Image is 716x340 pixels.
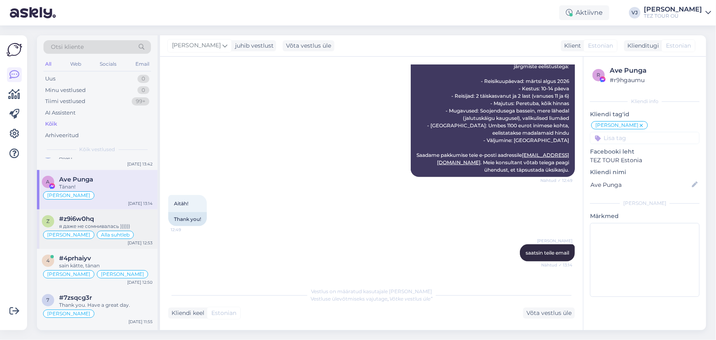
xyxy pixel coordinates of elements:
img: Askly Logo [7,42,22,57]
p: Kliendi nimi [590,168,700,177]
span: [PERSON_NAME] [47,311,90,316]
span: [PERSON_NAME] [47,193,90,198]
span: 7 [47,297,50,303]
div: 99+ [132,97,149,106]
span: Vestluse ülevõtmiseks vajutage [311,296,432,302]
div: Klienditugi [624,41,659,50]
span: #4prhaiyv [59,255,91,262]
span: [PERSON_NAME] [172,41,221,50]
p: Märkmed [590,212,700,221]
span: Estonian [666,41,691,50]
div: Thank you! [168,212,207,226]
div: Arhiveeritud [45,131,79,140]
span: Alla suhtleb [101,232,130,237]
div: Võta vestlus üle [523,308,575,319]
input: Lisa tag [590,132,700,144]
div: Kliendi info [590,98,700,105]
span: [PERSON_NAME] [47,232,90,237]
span: 12:49 [171,227,201,233]
div: Uus [45,75,55,83]
input: Lisa nimi [590,180,690,189]
div: sain kätte, tänan [59,262,153,269]
div: 0 [137,75,149,83]
div: Kõik [45,120,57,128]
span: Estonian [588,41,613,50]
span: [PERSON_NAME] [595,123,638,128]
span: [PERSON_NAME] [537,238,572,244]
div: Kliendi keel [168,309,204,317]
span: #z9i6w0hq [59,215,94,223]
div: Web [69,59,83,69]
div: Klient [561,41,581,50]
span: z [46,218,50,224]
div: TEZ TOUR OÜ [644,13,702,19]
div: [PERSON_NAME] [644,6,702,13]
div: [DATE] 11:55 [128,319,153,325]
span: A [46,179,50,185]
div: 0 [137,86,149,94]
div: Tänan! [59,183,153,191]
a: [PERSON_NAME]TEZ TOUR OÜ [644,6,711,19]
div: я даже не сомнивалась )))))) [59,223,153,230]
div: Võta vestlus üle [283,40,334,51]
span: Otsi kliente [51,43,84,51]
span: Vestlus on määratud kasutajale [PERSON_NAME] [311,288,432,294]
span: saatsin teile email [526,250,569,256]
div: Minu vestlused [45,86,86,94]
div: [DATE] 12:53 [128,240,153,246]
p: Facebooki leht [590,147,700,156]
p: Kliendi tag'id [590,110,700,119]
span: Nähtud ✓ 12:49 [540,177,572,184]
span: Aitäh! [174,200,188,207]
div: # r9hgaumu [610,76,697,85]
span: [PERSON_NAME] [101,272,144,277]
div: Thank you. Have a great day. [59,301,153,309]
div: [DATE] 13:14 [128,200,153,207]
span: 4 [46,257,50,264]
span: [PERSON_NAME] [47,272,90,277]
span: Estonian [211,309,236,317]
div: Email [134,59,151,69]
span: Kõik vestlused [80,146,115,153]
div: Aktiivne [559,5,609,20]
div: AI Assistent [45,109,75,117]
div: VJ [629,7,641,18]
span: #7zsqcg3r [59,294,92,301]
div: [DATE] 13:42 [127,161,153,167]
p: TEZ TOUR Estonia [590,156,700,165]
div: juhib vestlust [232,41,274,50]
div: All [43,59,53,69]
span: r [597,72,601,78]
i: „Võtke vestlus üle” [387,296,432,302]
div: Ave Punga [610,66,697,76]
span: Nähtud ✓ 13:14 [541,262,572,268]
div: Socials [98,59,118,69]
div: [PERSON_NAME] [590,200,700,207]
div: Täname teid teabe eest. Valmistame ette pakkumise reisiks [GEOGRAPHIC_DATA], [GEOGRAPHIC_DATA] pi... [411,45,575,177]
div: [DATE] 12:50 [127,279,153,285]
span: Ave Punga [59,176,93,183]
div: Tiimi vestlused [45,97,85,106]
